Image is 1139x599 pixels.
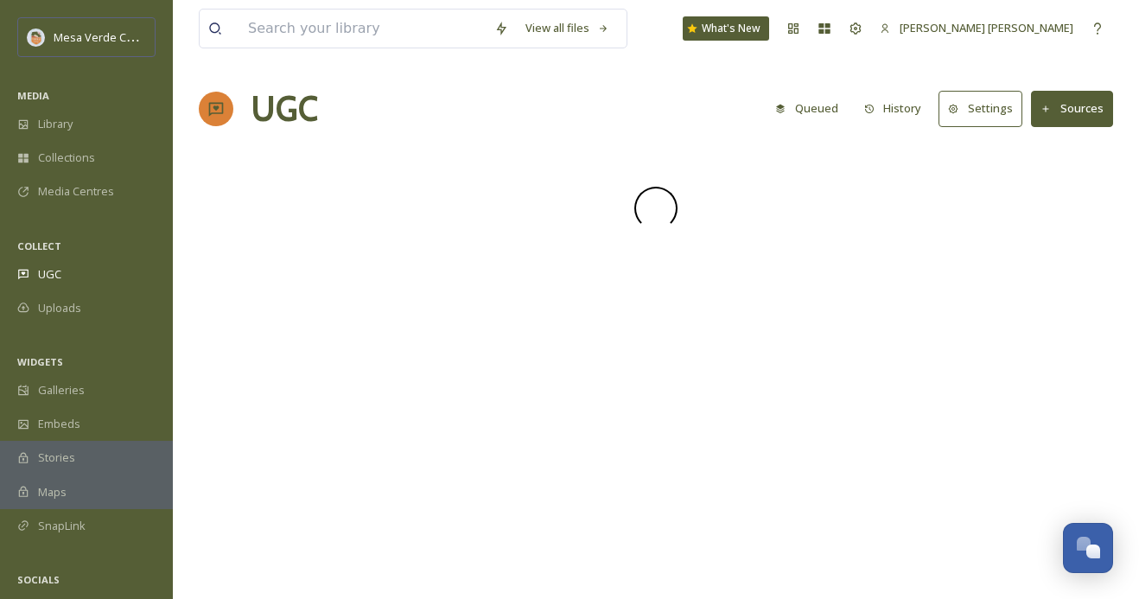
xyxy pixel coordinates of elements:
[38,484,67,500] span: Maps
[17,239,61,252] span: COLLECT
[38,183,114,200] span: Media Centres
[38,449,75,466] span: Stories
[38,518,86,534] span: SnapLink
[17,573,60,586] span: SOCIALS
[251,83,318,135] a: UGC
[517,11,618,45] a: View all files
[871,11,1082,45] a: [PERSON_NAME] [PERSON_NAME]
[900,20,1073,35] span: [PERSON_NAME] [PERSON_NAME]
[38,416,80,432] span: Embeds
[939,91,1022,126] button: Settings
[856,92,931,125] button: History
[239,10,486,48] input: Search your library
[1063,523,1113,573] button: Open Chat
[54,29,160,45] span: Mesa Verde Country
[767,92,847,125] button: Queued
[683,16,769,41] a: What's New
[38,116,73,132] span: Library
[38,150,95,166] span: Collections
[38,382,85,398] span: Galleries
[856,92,939,125] a: History
[38,266,61,283] span: UGC
[17,89,49,102] span: MEDIA
[939,91,1031,126] a: Settings
[1031,91,1113,126] button: Sources
[38,300,81,316] span: Uploads
[767,92,856,125] a: Queued
[28,29,45,46] img: MVC%20SnapSea%20logo%20%281%29.png
[17,355,63,368] span: WIDGETS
